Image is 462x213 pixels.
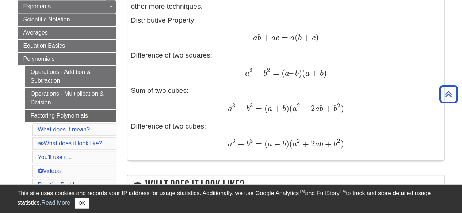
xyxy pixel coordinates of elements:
span: ) [324,68,327,78]
span: 2 [337,137,340,144]
sup: TM [340,189,346,194]
span: ) [316,32,319,42]
span: b [246,140,250,148]
span: b [320,105,323,113]
a: Averages [18,27,116,39]
span: b [280,105,286,113]
a: Operations - Addition & Subtraction [25,66,116,87]
span: b [263,70,267,78]
span: ) [286,139,289,149]
span: − [236,139,244,149]
span: 2 [297,102,300,109]
span: b [318,70,324,78]
span: + [261,32,269,42]
a: Scientific Notation [18,13,116,26]
span: Scientific Notation [23,16,70,23]
span: a [315,105,320,113]
span: b [333,140,337,148]
span: – [289,68,294,78]
h2: What does it look like? [127,175,444,196]
span: a [245,70,249,78]
span: 2 [309,103,315,113]
span: c [276,34,279,42]
span: 3 [250,102,253,109]
span: ( [302,68,305,78]
span: ( [262,139,268,149]
span: a [228,140,232,148]
a: Read More [41,200,70,206]
span: + [301,139,309,149]
span: 2 [249,67,252,74]
span: + [272,103,280,113]
span: 3 [250,137,253,144]
span: = [253,103,262,113]
span: ) [286,103,289,113]
a: Factoring Polynomials [25,110,116,122]
span: a [268,140,272,148]
span: = [253,139,262,149]
span: Exponents [23,3,51,9]
span: b [298,34,302,42]
span: ) [341,103,344,113]
span: b [333,105,337,113]
span: ( [279,68,285,78]
span: Equation Basics [23,43,65,49]
span: + [323,103,332,113]
a: What does it look like? [38,140,102,146]
span: a [253,34,257,42]
span: ( [262,103,268,113]
span: Averages [23,29,48,36]
span: = [279,32,288,42]
span: Polynomials [23,56,55,62]
a: Exponents [18,0,116,13]
span: + [323,139,332,149]
span: 2 [267,67,270,74]
p: Distributive Property: [131,15,441,26]
span: a [268,105,272,113]
a: Polynomials [18,53,116,65]
a: Back to Top [437,89,460,99]
span: b [294,70,299,78]
a: What does it mean? [38,126,90,133]
span: b [257,34,261,42]
span: − [272,139,280,149]
span: 2 [297,137,300,144]
span: 2 [309,139,315,149]
a: Operations - Multiplication & Division [25,88,116,109]
span: ( [289,139,293,149]
span: + [236,103,244,113]
span: + [302,32,310,42]
span: a [305,70,310,78]
span: a [270,34,276,42]
a: Practice Problems [38,182,85,188]
a: Videos [38,168,61,174]
span: c [310,34,316,42]
button: Close [75,198,89,209]
span: a [293,140,297,148]
span: ) [341,139,344,149]
a: You'll use it... [38,154,72,160]
span: a [293,105,297,113]
span: 2 [337,102,340,109]
span: a [288,34,295,42]
a: Equation Basics [18,40,116,52]
span: b [280,140,286,148]
span: a [315,140,320,148]
span: ) [299,68,302,78]
span: ( [295,32,298,42]
span: + [310,68,318,78]
div: This site uses cookies and records your IP address for usage statistics. Additionally, we use Goo... [18,189,445,209]
span: − [301,103,309,113]
span: b [246,105,250,113]
span: 3 [232,102,235,109]
span: a [285,70,289,78]
span: a [228,105,232,113]
span: ( [289,103,293,113]
span: 3 [232,137,235,144]
span: = [271,68,279,78]
sup: TM [299,189,305,194]
span: b [320,140,323,148]
span: − [253,68,261,78]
